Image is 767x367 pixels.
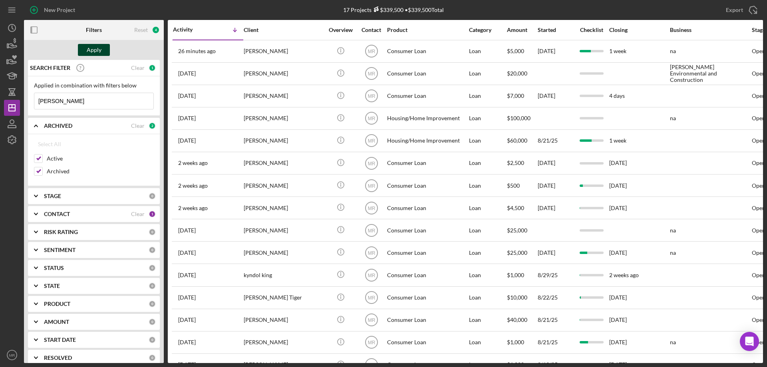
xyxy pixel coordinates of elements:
[244,153,324,174] div: [PERSON_NAME]
[178,227,196,234] time: 2025-09-05 15:05
[178,93,196,99] time: 2025-09-19 13:26
[368,340,375,345] text: MR
[368,250,375,256] text: MR
[368,138,375,144] text: MR
[507,227,527,234] span: $25,000
[244,108,324,129] div: [PERSON_NAME]
[507,27,537,33] div: Amount
[86,27,102,33] b: Filters
[507,294,527,301] span: $10,000
[244,309,324,331] div: [PERSON_NAME]
[326,27,356,33] div: Overview
[152,26,160,34] div: 4
[609,272,639,278] time: 2 weeks ago
[387,220,467,241] div: Consumer Loan
[149,354,156,361] div: 0
[149,64,156,71] div: 1
[469,41,506,62] div: Loan
[507,92,524,99] span: $7,000
[178,250,196,256] time: 2025-09-01 17:56
[670,108,750,129] div: na
[609,339,627,345] time: [DATE]
[178,294,196,301] time: 2025-08-22 17:30
[87,44,101,56] div: Apply
[149,264,156,272] div: 0
[609,137,626,144] time: 1 week
[387,153,467,174] div: Consumer Loan
[574,27,608,33] div: Checklist
[538,197,574,218] div: [DATE]
[387,130,467,151] div: Housing/Home Improvement
[244,27,324,33] div: Client
[134,27,148,33] div: Reset
[44,301,70,307] b: PRODUCT
[178,183,208,189] time: 2025-09-10 21:04
[609,92,625,99] time: 4 days
[372,6,403,13] div: $339,500
[368,71,375,77] text: MR
[670,242,750,263] div: na
[507,70,527,77] span: $20,000
[44,337,76,343] b: START DATE
[34,136,65,152] button: Select All
[244,220,324,241] div: [PERSON_NAME]
[469,264,506,286] div: Loan
[387,197,467,218] div: Consumer Loan
[368,317,375,323] text: MR
[244,175,324,196] div: [PERSON_NAME]
[4,347,20,363] button: MR
[469,287,506,308] div: Loan
[356,27,386,33] div: Contact
[149,122,156,129] div: 2
[507,137,527,144] span: $60,000
[178,137,196,144] time: 2025-09-16 00:57
[34,82,154,89] div: Applied in combination with filters below
[244,287,324,308] div: [PERSON_NAME] Tiger
[44,211,70,217] b: CONTACT
[368,93,375,99] text: MR
[149,336,156,343] div: 0
[469,197,506,218] div: Loan
[368,295,375,301] text: MR
[507,339,524,345] span: $1,000
[368,273,375,278] text: MR
[609,249,627,256] time: [DATE]
[740,332,759,351] div: Open Intercom Messenger
[44,355,72,361] b: RESOLVED
[538,242,574,263] div: [DATE]
[507,272,524,278] span: $1,000
[538,85,574,107] div: [DATE]
[507,249,527,256] span: $25,000
[9,353,15,357] text: MR
[387,27,467,33] div: Product
[507,204,524,211] span: $4,500
[368,49,375,54] text: MR
[387,85,467,107] div: Consumer Loan
[387,242,467,263] div: Consumer Loan
[469,27,506,33] div: Category
[149,246,156,254] div: 0
[670,220,750,241] div: na
[538,309,574,331] div: 8/21/25
[718,2,763,18] button: Export
[368,161,375,166] text: MR
[507,182,520,189] span: $500
[368,205,375,211] text: MR
[387,175,467,196] div: Consumer Loan
[178,272,196,278] time: 2025-08-29 15:23
[78,44,110,56] button: Apply
[726,2,743,18] div: Export
[469,130,506,151] div: Loan
[44,2,75,18] div: New Project
[469,332,506,353] div: Loan
[244,332,324,353] div: [PERSON_NAME]
[670,27,750,33] div: Business
[44,247,76,253] b: SENTIMENT
[538,175,574,196] div: [DATE]
[538,287,574,308] div: 8/22/25
[178,205,208,211] time: 2025-09-09 13:25
[507,48,524,54] span: $5,000
[538,27,574,33] div: Started
[387,264,467,286] div: Consumer Loan
[44,123,72,129] b: ARCHIVED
